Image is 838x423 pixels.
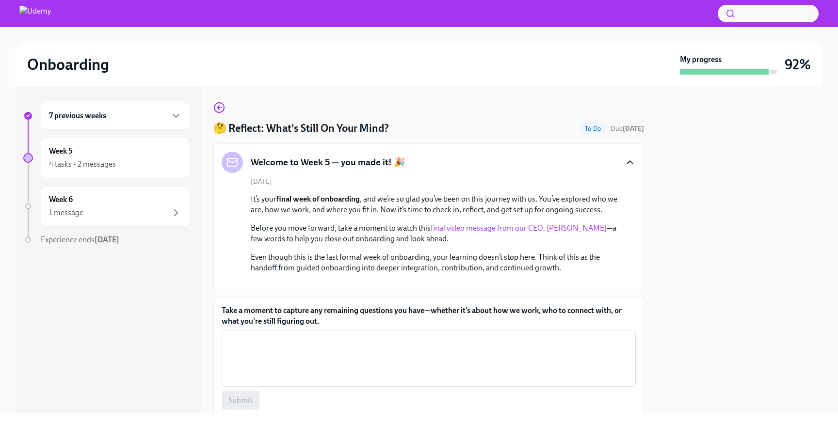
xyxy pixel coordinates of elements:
[23,138,190,178] a: Week 54 tasks • 2 messages
[222,305,636,327] label: Take a moment to capture any remaining questions you have—whether it’s about how we work, who to ...
[251,194,620,215] p: It’s your , and we’re so glad you’ve been on this journey with us. You’ve explored who we are, ho...
[251,223,620,244] p: Before you move forward, take a moment to watch this —a few words to help you close out onboardin...
[251,177,272,186] span: [DATE]
[251,252,620,273] p: Even though this is the last formal week of onboarding, your learning doesn’t stop here. Think of...
[27,55,109,74] h2: Onboarding
[19,6,51,21] img: Udemy
[680,54,722,65] strong: My progress
[23,186,190,227] a: Week 61 message
[611,124,644,133] span: September 13th, 2025 10:00
[49,110,106,121] h6: 7 previous weeks
[49,159,116,170] div: 4 tasks • 2 messages
[431,223,607,233] a: final video message from our CEO, [PERSON_NAME]
[251,156,405,169] h5: Welcome to Week 5 — you made it! 🎉
[611,125,644,133] span: Due
[49,194,73,205] h6: Week 6
[276,194,360,204] strong: final week of onboarding
[213,121,389,136] h4: 🤔 Reflect: What's Still On Your Mind?
[41,102,190,130] div: 7 previous weeks
[95,235,119,244] strong: [DATE]
[579,125,607,132] span: To Do
[623,125,644,133] strong: [DATE]
[49,207,83,218] div: 1 message
[49,146,73,157] h6: Week 5
[41,235,119,244] span: Experience ends
[785,56,811,73] h3: 92%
